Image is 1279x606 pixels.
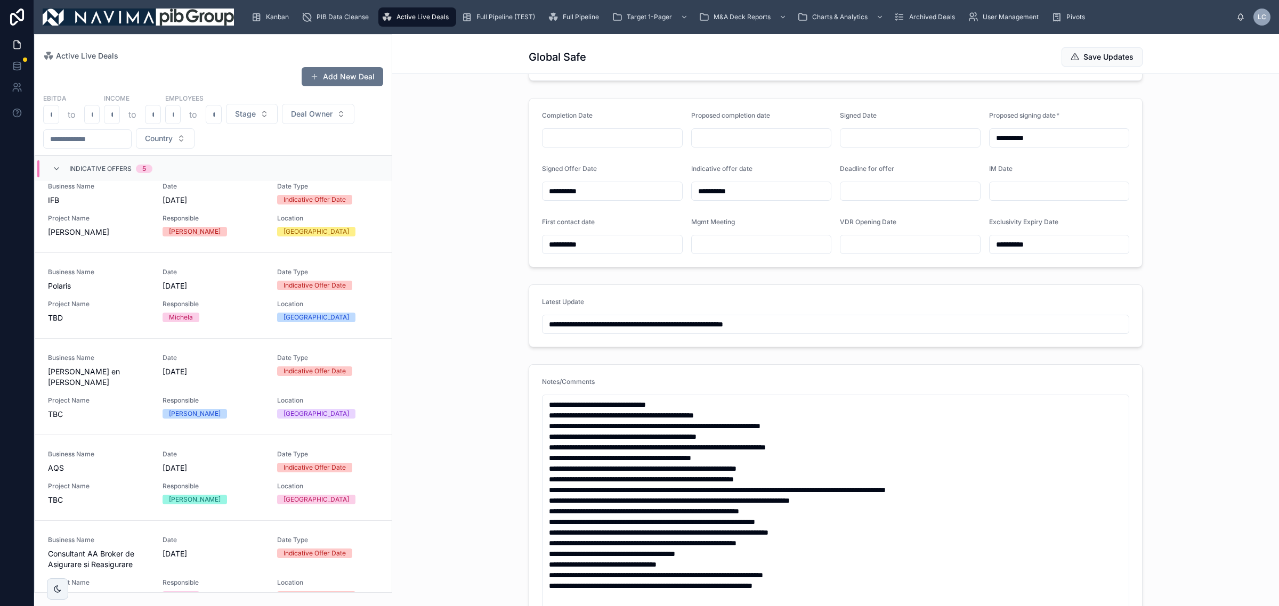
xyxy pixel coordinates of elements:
[627,13,672,21] span: Target 1-Pager
[909,13,955,21] span: Archived Deals
[169,591,193,601] div: Michela
[277,354,379,362] span: Date Type
[1066,13,1085,21] span: Pivots
[68,108,76,121] p: to
[35,338,392,435] a: Business Name[PERSON_NAME] en [PERSON_NAME]Date[DATE]Date TypeIndicative Offer DateProject NameTB...
[277,268,379,276] span: Date Type
[277,182,379,191] span: Date Type
[189,108,197,121] p: to
[48,354,150,362] span: Business Name
[284,313,349,322] div: [GEOGRAPHIC_DATA]
[542,165,597,173] span: Signed Offer Date
[43,9,234,26] img: App logo
[563,13,599,21] span: Full Pipeline
[284,495,349,504] div: [GEOGRAPHIC_DATA]
[691,111,770,119] span: Proposed completion date
[840,165,894,173] span: Deadline for offer
[277,300,379,308] span: Location
[840,218,896,226] span: VDR Opening Date
[277,450,379,458] span: Date Type
[812,13,868,21] span: Charts & Analytics
[529,50,586,64] h1: Global Safe
[284,591,349,601] div: [GEOGRAPHIC_DATA]
[277,482,379,490] span: Location
[714,13,771,21] span: M&A Deck Reports
[840,111,877,119] span: Signed Date
[983,13,1039,21] span: User Management
[165,93,204,103] label: Employees
[48,548,150,570] span: Consultant AA Broker de Asigurare si Reasigurare
[989,165,1013,173] span: IM Date
[69,165,132,173] span: Indicative Offers
[35,435,392,520] a: Business NameAQSDate[DATE]Date TypeIndicative Offer DateProject NameTBCResponsible[PERSON_NAME]Lo...
[48,396,150,405] span: Project Name
[284,281,346,290] div: Indicative Offer Date
[163,450,264,458] span: Date
[104,93,129,103] label: Income
[48,450,150,458] span: Business Name
[302,67,383,86] button: Add New Deal
[169,227,221,236] div: [PERSON_NAME]
[695,7,792,27] a: M&A Deck Reports
[378,7,456,27] a: Active Live Deals
[163,578,264,587] span: Responsible
[989,218,1058,226] span: Exclusivity Expiry Date
[163,182,264,191] span: Date
[48,409,150,420] span: TBC
[396,13,449,21] span: Active Live Deals
[35,252,392,338] a: Business NamePolarisDate[DATE]Date TypeIndicative Offer DateProject NameTBDResponsibleMichelaLoca...
[1062,47,1143,67] button: Save Updates
[163,396,264,405] span: Responsible
[691,165,752,173] span: Indicative offer date
[545,7,606,27] a: Full Pipeline
[163,300,264,308] span: Responsible
[48,313,150,323] span: TBD
[282,104,354,124] button: Select Button
[163,463,264,473] span: [DATE]
[48,214,150,223] span: Project Name
[277,214,379,223] span: Location
[48,536,150,544] span: Business Name
[891,7,962,27] a: Archived Deals
[691,218,735,226] span: Mgmt Meeting
[48,578,150,587] span: Project Name
[48,195,150,206] span: IFB
[128,108,136,121] p: to
[163,548,264,559] span: [DATE]
[163,536,264,544] span: Date
[794,7,889,27] a: Charts & Analytics
[1258,13,1266,21] span: LC
[284,409,349,419] div: [GEOGRAPHIC_DATA]
[163,482,264,490] span: Responsible
[1048,7,1092,27] a: Pivots
[48,366,150,388] span: [PERSON_NAME] en [PERSON_NAME]
[277,396,379,405] span: Location
[48,495,150,505] span: TBC
[163,268,264,276] span: Date
[609,7,693,27] a: Target 1-Pager
[48,227,150,238] span: [PERSON_NAME]
[317,13,369,21] span: PIB Data Cleanse
[226,104,278,124] button: Select Button
[542,218,595,226] span: First contact date
[284,227,349,236] div: [GEOGRAPHIC_DATA]
[248,7,296,27] a: Kanban
[163,354,264,362] span: Date
[48,300,150,308] span: Project Name
[458,7,543,27] a: Full Pipeline (TEST)
[48,591,150,602] span: TBC
[284,548,346,558] div: Indicative Offer Date
[169,409,221,419] div: [PERSON_NAME]
[476,13,535,21] span: Full Pipeline (TEST)
[136,128,195,149] button: Select Button
[43,93,67,103] label: EBITDA
[169,313,193,322] div: Michela
[56,51,118,61] span: Active Live Deals
[284,463,346,472] div: Indicative Offer Date
[242,5,1236,29] div: scrollable content
[277,536,379,544] span: Date Type
[542,111,593,119] span: Completion Date
[163,366,264,377] span: [DATE]
[142,165,146,173] div: 5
